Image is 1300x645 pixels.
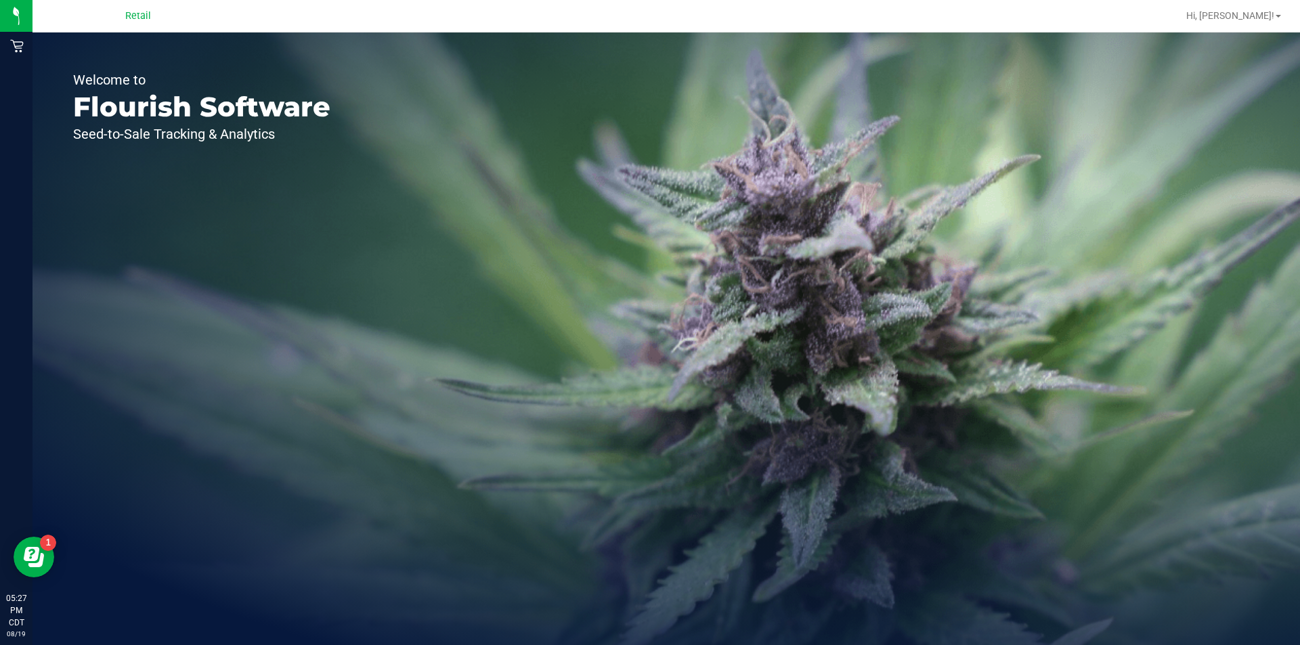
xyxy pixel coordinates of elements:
span: Retail [125,10,151,22]
p: Flourish Software [73,93,330,120]
p: Seed-to-Sale Tracking & Analytics [73,127,330,141]
span: Hi, [PERSON_NAME]! [1186,10,1274,21]
p: Welcome to [73,73,330,87]
inline-svg: Retail [10,39,24,53]
iframe: Resource center [14,537,54,577]
p: 05:27 PM CDT [6,592,26,629]
iframe: Resource center unread badge [40,535,56,551]
p: 08/19 [6,629,26,639]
